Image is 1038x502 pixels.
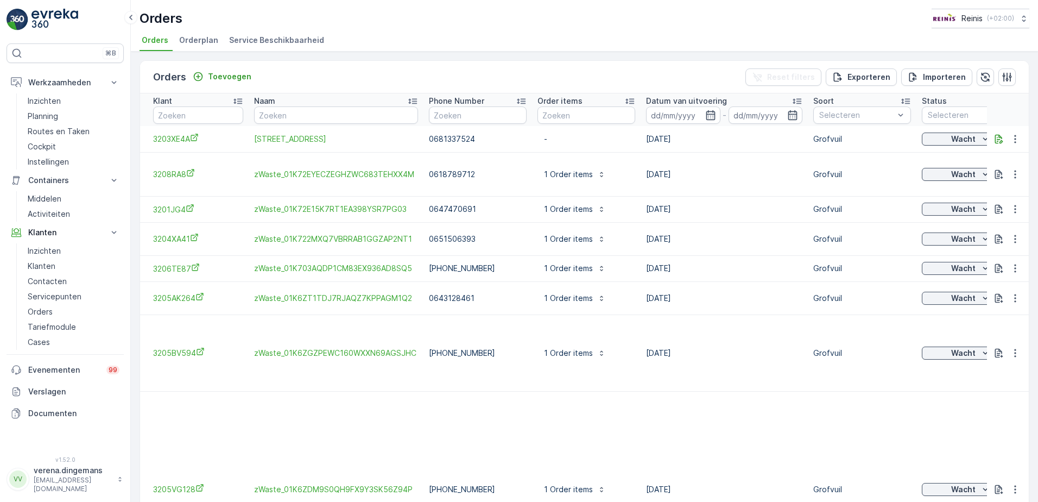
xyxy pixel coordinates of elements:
[928,110,1003,121] p: Selecteren
[641,315,808,391] td: [DATE]
[813,204,911,215] p: Grofvuil
[28,322,76,332] p: Tariefmodule
[23,259,124,274] a: Klanten
[951,348,976,359] p: Wacht
[429,484,527,495] p: [PHONE_NUMBER]
[28,141,56,152] p: Cockpit
[31,9,78,30] img: logo_light-DOdMpM7g.png
[179,35,218,46] span: Orderplan
[646,106,720,124] input: dd/mm/yyyy
[429,263,527,274] p: [PHONE_NUMBER]
[813,96,834,106] p: Soort
[922,96,947,106] p: Status
[23,154,124,170] a: Instellingen
[153,96,172,106] p: Klant
[28,227,102,238] p: Klanten
[537,290,612,307] button: 1 Order items
[923,72,966,83] p: Importeren
[901,68,972,86] button: Importeren
[429,106,527,124] input: Zoeken
[153,133,243,145] a: 3203XE4A
[544,134,629,145] p: -
[28,291,81,302] p: Servicepunten
[142,35,168,46] span: Orders
[922,203,1020,216] button: Wacht
[153,484,243,495] span: 3205VG128
[9,470,27,488] div: VV
[641,126,808,152] td: [DATE]
[7,381,124,403] a: Verslagen
[23,191,124,206] a: Middelen
[813,234,911,244] p: Grofvuil
[23,93,124,109] a: Inzichten
[922,233,1020,246] button: Wacht
[951,263,976,274] p: Wacht
[28,96,61,106] p: Inzichten
[951,293,976,304] p: Wacht
[23,243,124,259] a: Inzichten
[951,484,976,495] p: Wacht
[34,476,112,493] p: [EMAIL_ADDRESS][DOMAIN_NAME]
[34,465,112,476] p: verena.dingemans
[646,96,727,106] p: Datum van uitvoering
[23,139,124,154] a: Cockpit
[951,134,976,145] p: Wacht
[951,204,976,215] p: Wacht
[153,204,243,215] a: 3201JG4
[254,293,418,304] a: zWaste_01K6ZT1TDJ7RJAQZ7KPPAGM1Q2
[7,456,124,463] span: v 1.52.0
[23,124,124,139] a: Routes en Taken
[28,408,119,419] p: Documenten
[28,261,55,272] p: Klanten
[153,263,243,274] span: 3206TE87
[429,204,527,215] p: 0647470691
[28,156,69,167] p: Instellingen
[819,110,894,121] p: Selecteren
[153,168,243,180] a: 3208RA8
[922,168,1020,181] button: Wacht
[28,209,70,219] p: Activiteiten
[429,348,527,359] p: [PHONE_NUMBER]
[922,133,1020,146] button: Wacht
[28,365,100,375] p: Evenementen
[537,230,612,248] button: 1 Order items
[932,9,1029,28] button: Reinis(+02:00)
[28,111,58,122] p: Planning
[254,106,418,124] input: Zoeken
[153,292,243,304] a: 3205AK264
[951,169,976,180] p: Wacht
[745,68,821,86] button: Reset filters
[951,234,976,244] p: Wacht
[813,484,911,495] p: Grofvuil
[28,276,67,287] p: Contacten
[28,386,119,397] p: Verslagen
[153,233,243,244] a: 3204XA41
[153,347,243,359] a: 3205BV594
[961,13,983,24] p: Reinis
[767,72,815,83] p: Reset filters
[254,484,418,495] a: zWaste_01K6ZDM9S0QH9FX9Y3SK56Z94P
[28,337,50,348] p: Cases
[429,134,527,145] p: 0681337524
[429,96,484,106] p: Phone Number
[188,70,256,83] button: Toevoegen
[922,262,1020,275] button: Wacht
[641,222,808,255] td: [DATE]
[23,335,124,350] a: Cases
[537,166,612,183] button: 1 Order items
[254,169,418,180] span: zWaste_01K72EYECZEGHZWC683TEHXX4M
[254,134,418,145] a: Iepenlaan 4A
[544,484,593,495] p: 1 Order items
[254,234,418,244] span: zWaste_01K722MXQ7VBRRAB1GGZAP2NT1
[537,200,612,218] button: 1 Order items
[254,263,418,274] a: zWaste_01K703AQDP1CM83EX936AD8SQ5
[254,204,418,215] a: zWaste_01K72E15K7RT1EA398YSR7PG03
[537,481,612,498] button: 1 Order items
